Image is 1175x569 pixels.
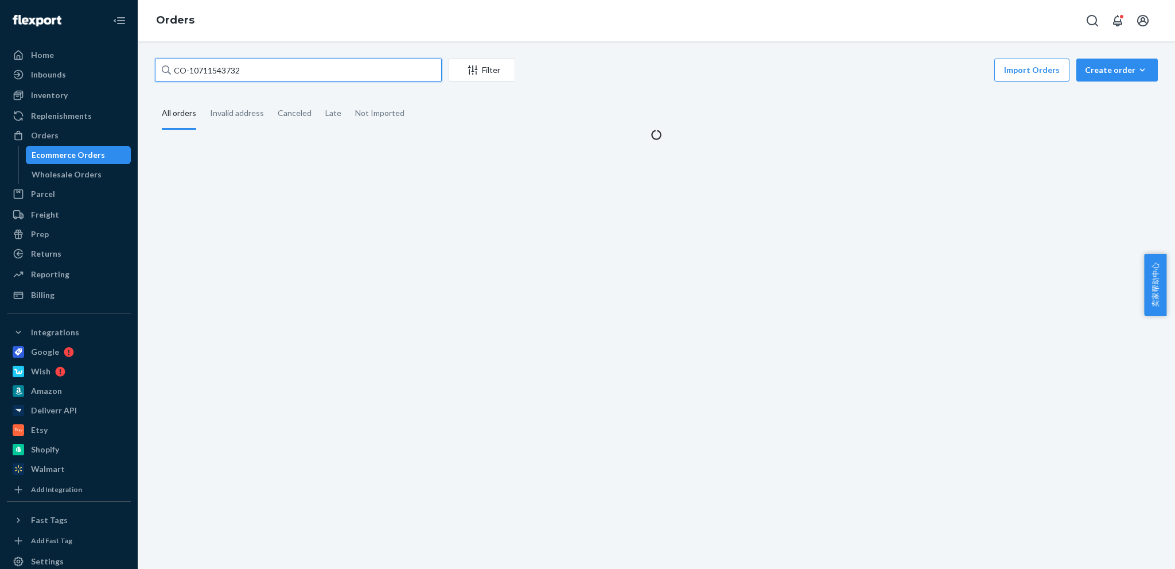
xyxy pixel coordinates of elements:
[7,460,131,478] a: Walmart
[31,49,54,61] div: Home
[147,4,204,37] ol: breadcrumbs
[31,424,48,436] div: Etsy
[278,98,312,128] div: Canceled
[31,130,59,141] div: Orders
[31,463,65,475] div: Walmart
[7,511,131,529] button: Fast Tags
[31,110,92,122] div: Replenishments
[1144,254,1166,316] button: 卖家帮助中心
[31,514,68,526] div: Fast Tags
[31,556,64,567] div: Settings
[31,346,59,358] div: Google
[7,185,131,203] a: Parcel
[7,86,131,104] a: Inventory
[31,69,66,80] div: Inbounds
[31,289,55,301] div: Billing
[1131,9,1154,32] button: Open account menu
[31,269,69,280] div: Reporting
[32,149,105,161] div: Ecommerce Orders
[7,265,131,284] a: Reporting
[1076,59,1158,82] button: Create order
[13,15,61,26] img: Flexport logo
[7,245,131,263] a: Returns
[7,440,131,459] a: Shopify
[7,46,131,64] a: Home
[994,59,1069,82] button: Import Orders
[449,59,515,82] button: Filter
[31,90,68,101] div: Inventory
[26,165,131,184] a: Wholesale Orders
[31,209,59,220] div: Freight
[7,362,131,381] a: Wish
[325,98,341,128] div: Late
[355,98,404,128] div: Not Imported
[32,169,102,180] div: Wholesale Orders
[7,107,131,125] a: Replenishments
[31,188,55,200] div: Parcel
[7,421,131,439] a: Etsy
[449,64,515,76] div: Filter
[1085,64,1149,76] div: Create order
[7,401,131,420] a: Deliverr API
[1106,9,1129,32] button: Open notifications
[7,534,131,548] a: Add Fast Tag
[31,327,79,338] div: Integrations
[31,536,72,545] div: Add Fast Tag
[7,225,131,243] a: Prep
[31,485,82,494] div: Add Integration
[162,98,196,130] div: All orders
[156,14,194,26] a: Orders
[108,9,131,32] button: Close Navigation
[26,146,131,164] a: Ecommerce Orders
[7,323,131,342] button: Integrations
[7,206,131,224] a: Freight
[7,483,131,497] a: Add Integration
[155,59,442,82] input: Search orders
[31,444,59,455] div: Shopify
[7,65,131,84] a: Inbounds
[31,385,62,397] div: Amazon
[31,366,50,377] div: Wish
[1081,9,1104,32] button: Open Search Box
[7,286,131,304] a: Billing
[210,98,264,128] div: Invalid address
[31,405,77,416] div: Deliverr API
[7,343,131,361] a: Google
[31,229,49,240] div: Prep
[7,126,131,145] a: Orders
[7,382,131,400] a: Amazon
[31,248,61,260] div: Returns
